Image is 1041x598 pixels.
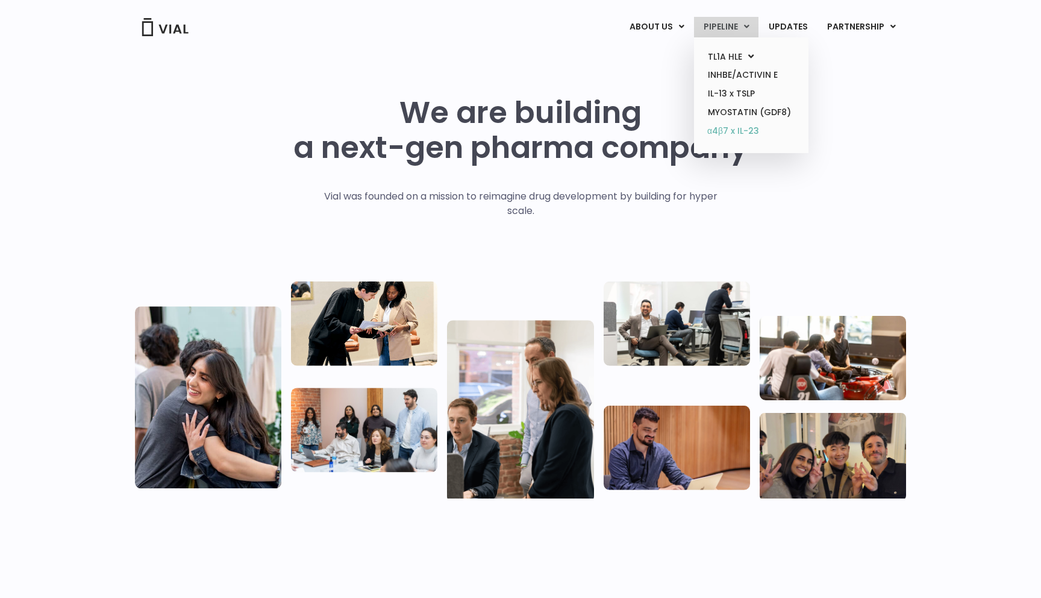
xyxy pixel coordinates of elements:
[291,388,437,472] img: Eight people standing and sitting in an office
[293,95,748,165] h1: We are building a next-gen pharma company
[698,84,804,103] a: IL-13 x TSLP
[760,316,906,400] img: Group of people playing whirlyball
[311,189,730,218] p: Vial was founded on a mission to reimagine drug development by building for hyper scale.
[698,103,804,122] a: MYOSTATIN (GDF8)
[604,405,750,489] img: Man working at a computer
[620,17,693,37] a: ABOUT USMenu Toggle
[698,122,804,141] a: α4β7 x IL-23
[817,17,905,37] a: PARTNERSHIPMenu Toggle
[291,281,437,365] img: Two people looking at a paper talking.
[698,48,804,66] a: TL1A HLEMenu Toggle
[759,17,817,37] a: UPDATES
[135,306,281,488] img: Vial Life
[760,413,906,500] img: Group of 3 people smiling holding up the peace sign
[694,17,758,37] a: PIPELINEMenu Toggle
[447,320,593,502] img: Group of three people standing around a computer looking at the screen
[141,18,189,36] img: Vial Logo
[698,66,804,84] a: INHBE/ACTIVIN E
[604,281,750,365] img: Three people working in an office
